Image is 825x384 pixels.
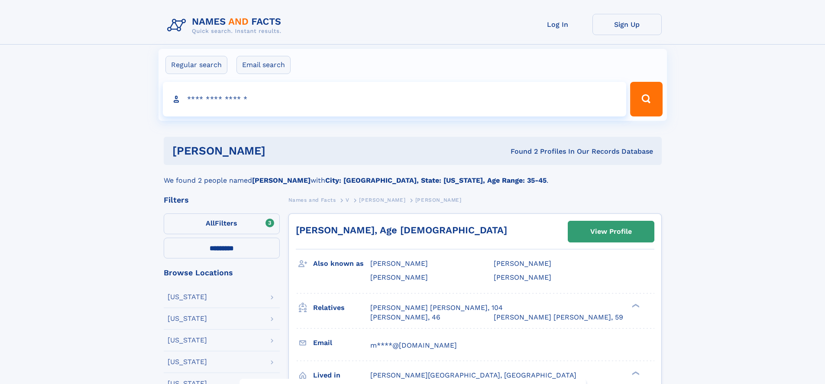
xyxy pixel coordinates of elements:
h1: [PERSON_NAME] [172,145,388,156]
div: View Profile [590,222,632,242]
label: Email search [236,56,291,74]
h3: Also known as [313,256,370,271]
b: [PERSON_NAME] [252,176,311,184]
h3: Email [313,336,370,350]
a: [PERSON_NAME], Age [DEMOGRAPHIC_DATA] [296,225,507,236]
span: [PERSON_NAME] [359,197,405,203]
div: [US_STATE] [168,294,207,300]
div: We found 2 people named with . [164,165,662,186]
span: All [206,219,215,227]
div: Found 2 Profiles In Our Records Database [388,147,653,156]
div: ❯ [630,370,640,376]
div: Filters [164,196,280,204]
h3: Relatives [313,300,370,315]
a: [PERSON_NAME], 46 [370,313,440,322]
a: Names and Facts [288,194,336,205]
a: [PERSON_NAME] [PERSON_NAME], 104 [370,303,503,313]
span: [PERSON_NAME] [415,197,462,203]
a: [PERSON_NAME] [PERSON_NAME], 59 [494,313,623,322]
div: [US_STATE] [168,337,207,344]
label: Filters [164,213,280,234]
span: [PERSON_NAME] [494,273,551,281]
span: [PERSON_NAME][GEOGRAPHIC_DATA], [GEOGRAPHIC_DATA] [370,371,576,379]
a: View Profile [568,221,654,242]
b: City: [GEOGRAPHIC_DATA], State: [US_STATE], Age Range: 35-45 [325,176,547,184]
a: Log In [523,14,592,35]
div: ❯ [630,303,640,308]
div: [US_STATE] [168,315,207,322]
a: [PERSON_NAME] [359,194,405,205]
input: search input [163,82,627,116]
div: [US_STATE] [168,358,207,365]
h3: Lived in [313,368,370,383]
a: V [346,194,349,205]
span: [PERSON_NAME] [370,273,428,281]
span: V [346,197,349,203]
button: Search Button [630,82,662,116]
label: Regular search [165,56,227,74]
span: [PERSON_NAME] [494,259,551,268]
span: [PERSON_NAME] [370,259,428,268]
a: Sign Up [592,14,662,35]
img: Logo Names and Facts [164,14,288,37]
div: Browse Locations [164,269,280,277]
